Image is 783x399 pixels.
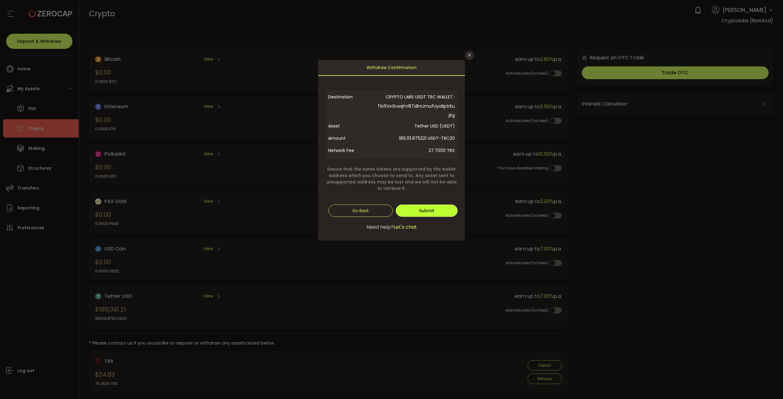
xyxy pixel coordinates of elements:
[328,144,377,157] span: Network Fee
[465,51,474,60] button: Close
[328,205,393,217] button: Go Back
[318,60,465,241] div: dialog
[377,144,455,157] span: 27.7000 TRX
[394,224,417,231] span: Let's chat
[377,132,455,144] span: 189,113.875221 USDT-TRC20
[328,92,377,120] span: Destination
[328,132,377,144] span: Amount
[377,120,455,132] span: Tether USD (USDT)
[325,166,458,192] span: Ensure that the same tokens are supported by the wallet address which you choose to send to. Any ...
[419,208,434,214] span: Submit
[352,208,369,213] span: Go Back
[366,60,417,75] span: Withdraw Confirmation
[328,120,377,132] span: Asset
[377,92,455,120] span: CRYPTO LABS USDT TRC WALLET : TKr5VxGLwqhV87zBniJmufUyoBptrEujKg
[752,370,783,399] iframe: Chat Widget
[396,205,458,217] button: Submit
[366,224,394,231] span: Need help?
